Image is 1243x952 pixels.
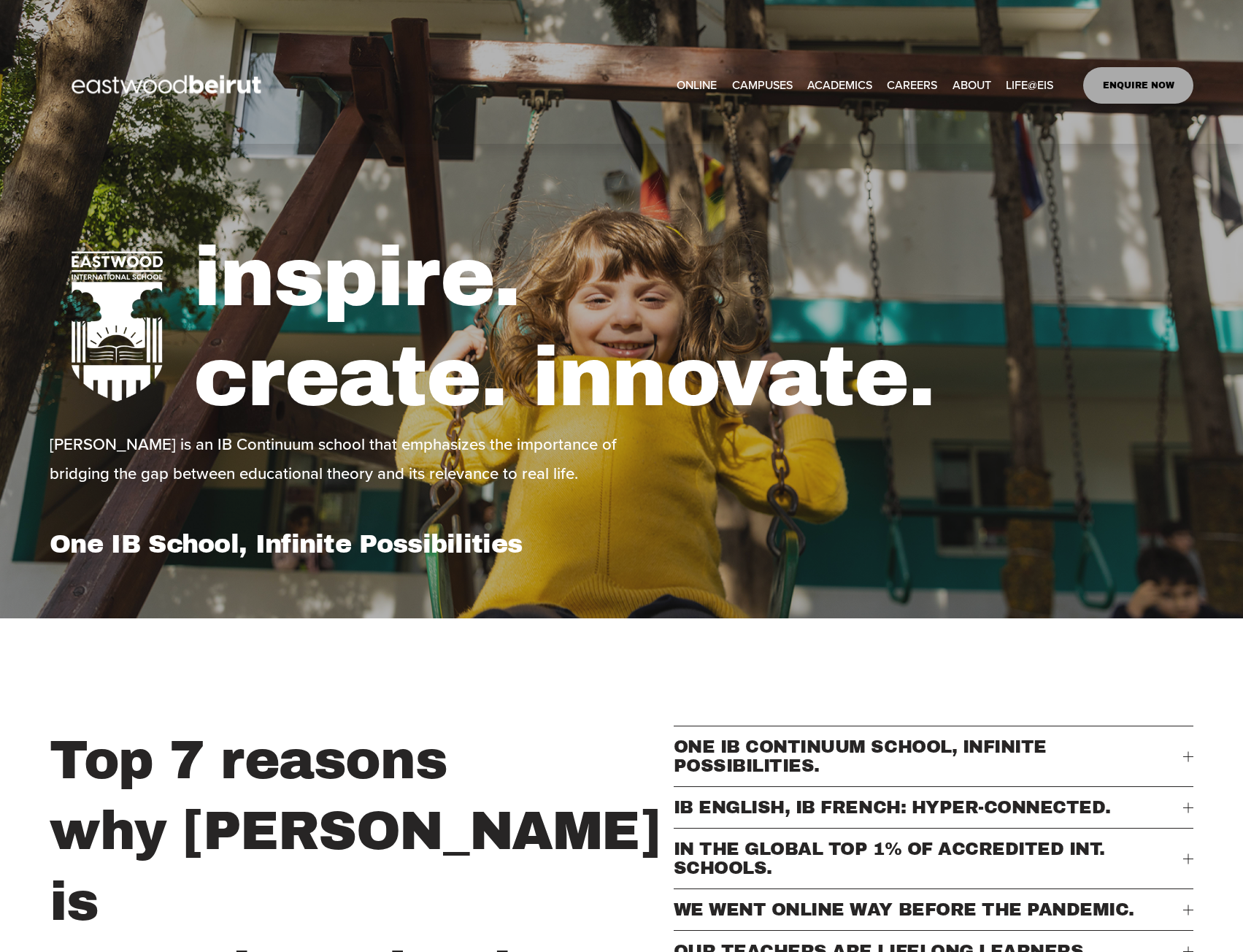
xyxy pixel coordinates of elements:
span: ONE IB CONTINUUM SCHOOL, INFINITE POSSIBILITIES. [674,737,1183,775]
span: ACADEMICS [807,74,872,96]
button: ONE IB CONTINUUM SCHOOL, INFINITE POSSIBILITIES. [674,726,1193,786]
span: LIFE@EIS [1006,74,1053,96]
button: WE WENT ONLINE WAY BEFORE THE PANDEMIC. [674,889,1193,930]
h1: inspire. create. innovate. [193,228,1193,428]
span: IB ENGLISH, IB FRENCH: HYPER-CONNECTED. [674,798,1183,817]
h1: One IB School, Infinite Possibilities [50,529,617,559]
span: CAMPUSES [732,74,793,96]
a: folder dropdown [953,74,991,97]
a: ONLINE [677,74,717,97]
p: [PERSON_NAME] is an IB Continuum school that emphasizes the importance of bridging the gap betwee... [50,429,617,488]
span: WE WENT ONLINE WAY BEFORE THE PANDEMIC. [674,900,1183,919]
img: EastwoodIS Global Site [50,48,288,123]
span: IN THE GLOBAL TOP 1% OF ACCREDITED INT. SCHOOLS. [674,840,1183,878]
a: folder dropdown [1006,74,1053,97]
button: IB ENGLISH, IB FRENCH: HYPER-CONNECTED. [674,787,1193,828]
span: ABOUT [953,74,991,96]
a: CAREERS [887,74,937,97]
button: IN THE GLOBAL TOP 1% OF ACCREDITED INT. SCHOOLS. [674,829,1193,888]
a: folder dropdown [732,74,793,97]
a: ENQUIRE NOW [1083,67,1193,104]
a: folder dropdown [807,74,872,97]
